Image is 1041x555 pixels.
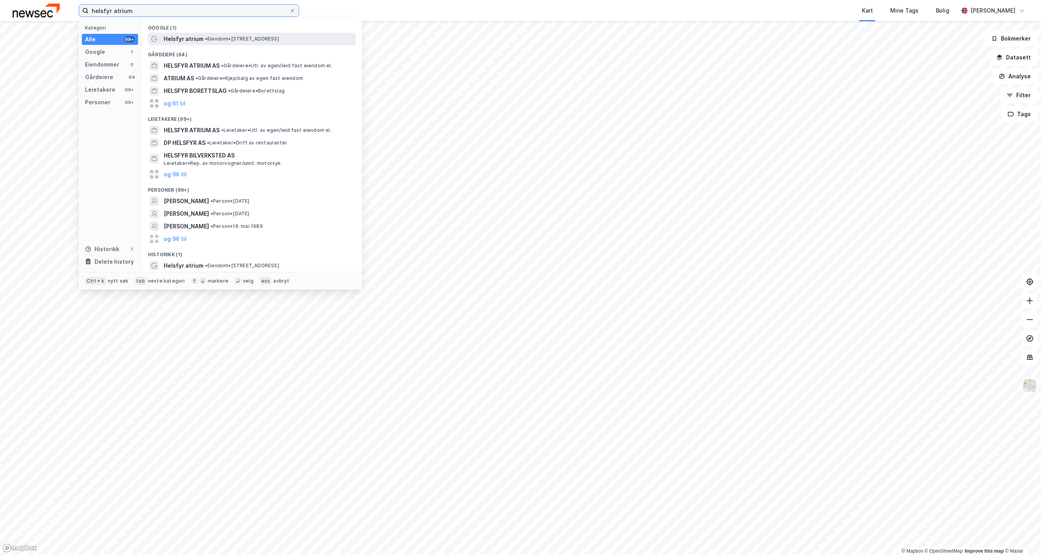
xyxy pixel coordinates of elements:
div: Kategori [85,25,138,31]
div: 1 [129,246,135,252]
div: Personer [85,98,111,107]
span: Person • [DATE] [211,198,250,204]
a: Mapbox [902,548,923,554]
span: [PERSON_NAME] [164,209,209,218]
span: [PERSON_NAME] [164,196,209,206]
a: Mapbox homepage [2,544,37,553]
div: avbryt [273,278,289,284]
a: Improve this map [965,548,1004,554]
span: • [221,127,224,133]
span: [PERSON_NAME] [164,222,209,231]
span: Leietaker • Utl. av egen/leid fast eiendom el. [221,127,331,133]
div: 64 [129,74,135,80]
span: DP HELSFYR AS [164,138,205,148]
button: og 96 til [164,170,187,179]
span: • [221,63,224,68]
div: Historikk [85,244,119,254]
div: Gårdeiere [85,72,113,82]
span: Helsfyr atrium [164,34,203,44]
span: • [228,88,231,94]
input: Søk på adresse, matrikkel, gårdeiere, leietakere eller personer [89,5,289,17]
button: Filter [1000,87,1038,103]
span: • [211,211,213,216]
span: Helsfyr atrium [164,261,203,270]
div: Leietakere [85,85,115,94]
div: Mine Tags [890,6,919,15]
span: HELSFYR BILVERKSTED AS [164,151,353,160]
span: • [211,198,213,204]
span: HELSFYR ATRIUM AS [164,61,220,70]
span: • [211,223,213,229]
div: 99+ [124,99,135,105]
span: HELSFYR BORETTSLAG [164,86,227,96]
div: 99+ [124,87,135,93]
div: [PERSON_NAME] [971,6,1016,15]
span: HELSFYR ATRIUM AS [164,126,220,135]
div: Google (1) [142,18,362,33]
span: • [196,75,198,81]
div: 0 [129,61,135,68]
div: nytt søk [108,278,129,284]
div: neste kategori [148,278,185,284]
div: Kontrollprogram for chat [1002,517,1041,555]
div: Personer (99+) [142,181,362,195]
a: OpenStreetMap [925,548,963,554]
div: Delete history [94,257,134,266]
span: Person • [DATE] [211,211,250,217]
div: Alle [85,35,96,44]
button: og 61 til [164,99,185,108]
div: tab [135,277,146,285]
span: • [205,263,207,268]
span: Leietaker • Drift av restauranter [207,140,287,146]
span: Eiendom • [STREET_ADDRESS] [205,36,279,42]
span: Gårdeiere • Kjøp/salg av egen fast eiendom [196,75,303,81]
div: Leietakere (99+) [142,110,362,124]
div: 1 [129,49,135,55]
div: velg [243,278,253,284]
span: ATRIUM AS [164,74,194,83]
button: Tags [1001,106,1038,122]
div: 99+ [124,36,135,43]
button: Bokmerker [985,31,1038,46]
div: esc [260,277,272,285]
button: Analyse [992,68,1038,84]
div: Ctrl + k [85,277,106,285]
div: Google [85,47,105,57]
span: • [205,36,207,42]
div: Eiendommer [85,60,119,69]
span: • [207,140,209,146]
iframe: Chat Widget [1002,517,1041,555]
button: Datasett [990,50,1038,65]
span: Gårdeiere • Utl. av egen/leid fast eiendom el. [221,63,332,69]
div: Kart [862,6,873,15]
img: newsec-logo.f6e21ccffca1b3a03d2d.png [13,4,60,17]
span: Leietaker • Rep. av motorvogner/unnt. motorsyk. [164,160,282,166]
button: og 96 til [164,234,187,244]
div: Historikk (1) [142,245,362,259]
div: Gårdeiere (64) [142,45,362,59]
div: Bolig [936,6,950,15]
div: markere [208,278,228,284]
img: Z [1023,378,1037,393]
span: Person • 16. mai 1989 [211,223,263,229]
span: Gårdeiere • Borettslag [228,88,285,94]
span: Eiendom • [STREET_ADDRESS] [205,263,279,269]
